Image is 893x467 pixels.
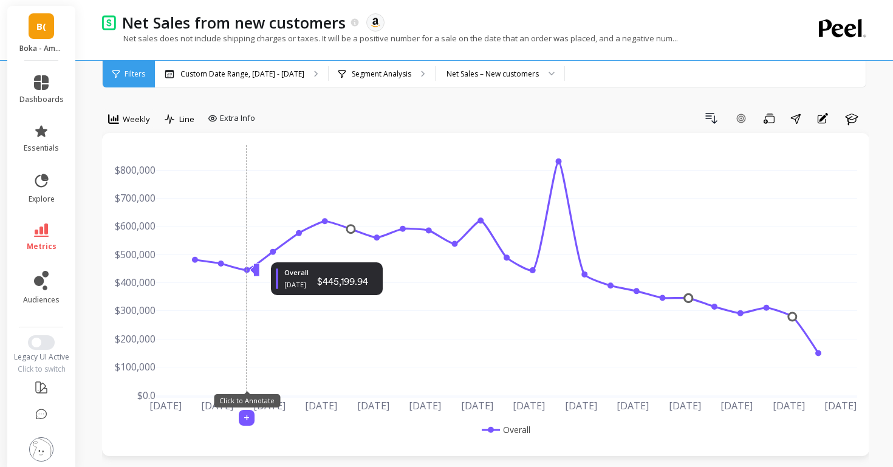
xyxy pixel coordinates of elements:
[29,437,53,462] img: profile picture
[19,44,64,53] p: Boka - Amazon (Essor)
[28,335,55,350] button: Switch to New UI
[19,95,64,104] span: dashboards
[23,295,60,305] span: audiences
[179,114,194,125] span: Line
[446,68,539,80] div: Net Sales – New customers
[180,69,304,79] p: Custom Date Range, [DATE] - [DATE]
[7,364,76,374] div: Click to switch
[29,194,55,204] span: explore
[7,352,76,362] div: Legacy UI Active
[24,143,59,153] span: essentials
[36,19,46,33] span: B(
[102,15,116,30] img: header icon
[125,69,145,79] span: Filters
[370,17,381,28] img: api.amazon.svg
[123,114,150,125] span: Weekly
[102,33,678,44] p: Net sales does not include shipping charges or taxes. It will be a positive number for a sale on ...
[220,112,255,124] span: Extra Info
[122,12,346,33] p: Net Sales from new customers
[27,242,56,251] span: metrics
[352,69,411,79] p: Segment Analysis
